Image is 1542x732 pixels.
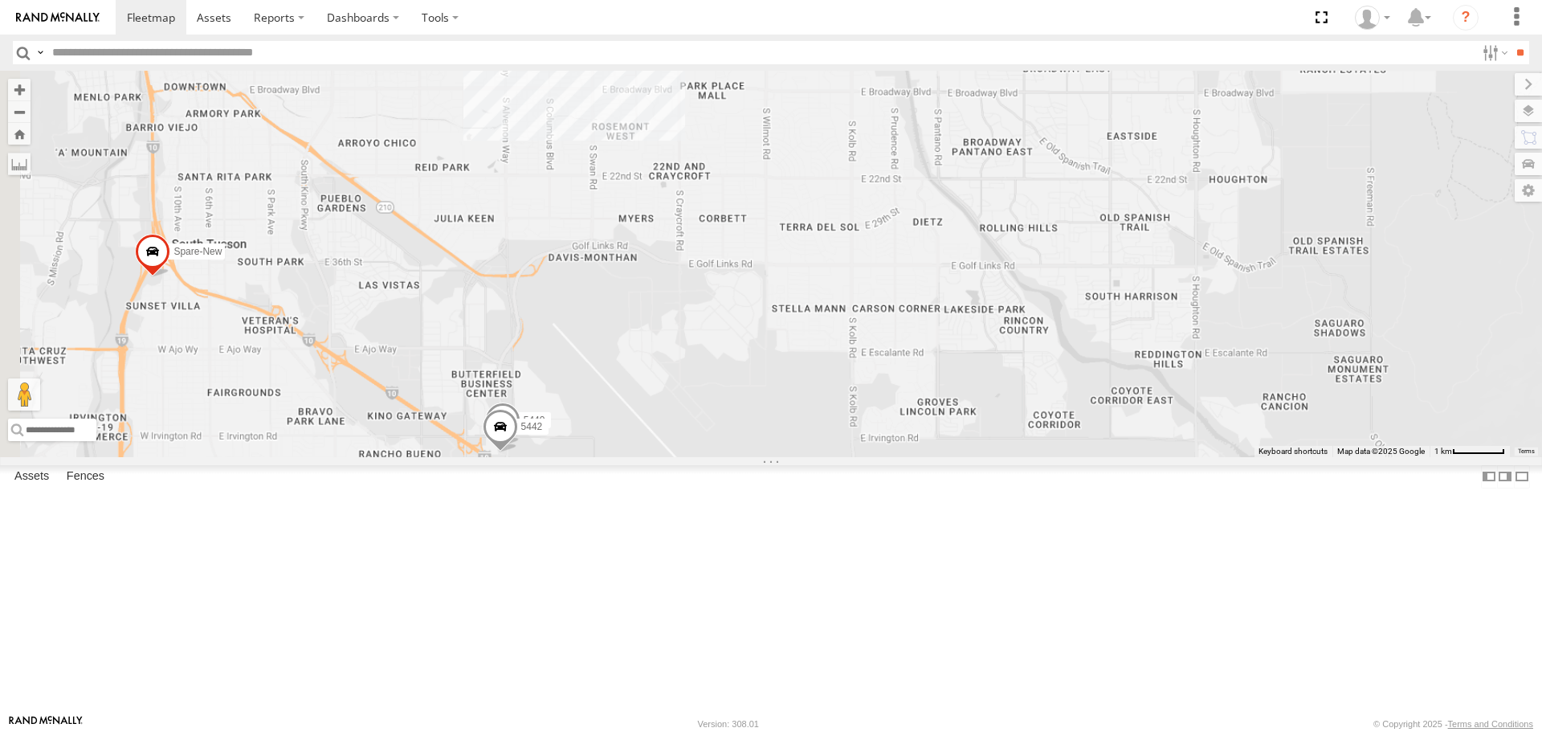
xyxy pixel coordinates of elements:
[6,466,57,489] label: Assets
[1349,6,1396,30] div: Edward Espinoza
[173,246,222,257] span: Spare-New
[1481,465,1497,489] label: Dock Summary Table to the Left
[9,716,83,732] a: Visit our Website
[8,378,40,411] button: Drag Pegman onto the map to open Street View
[1430,446,1510,457] button: Map Scale: 1 km per 62 pixels
[1373,719,1533,729] div: © Copyright 2025 -
[524,415,545,427] span: 5440
[1476,41,1511,64] label: Search Filter Options
[8,123,31,145] button: Zoom Home
[34,41,47,64] label: Search Query
[8,100,31,123] button: Zoom out
[1337,447,1425,456] span: Map data ©2025 Google
[1515,179,1542,202] label: Map Settings
[698,719,759,729] div: Version: 308.01
[1448,719,1533,729] a: Terms and Conditions
[1453,5,1479,31] i: ?
[1434,447,1452,456] span: 1 km
[1518,448,1535,454] a: Terms (opens in new tab)
[1258,446,1328,457] button: Keyboard shortcuts
[59,466,112,489] label: Fences
[16,12,100,23] img: rand-logo.svg
[8,153,31,175] label: Measure
[8,79,31,100] button: Zoom in
[1497,465,1513,489] label: Dock Summary Table to the Right
[1514,465,1530,489] label: Hide Summary Table
[521,421,543,432] span: 5442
